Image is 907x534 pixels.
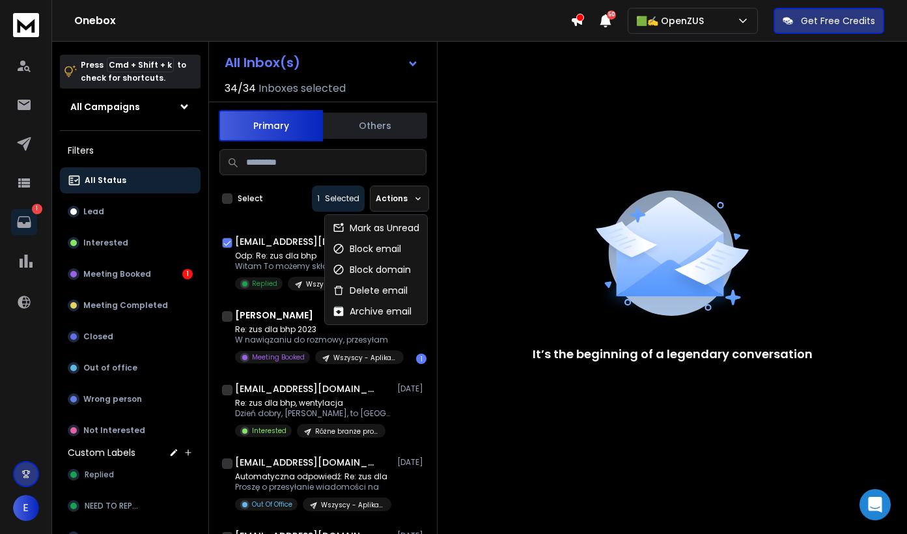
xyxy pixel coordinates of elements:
[83,206,104,217] p: Lead
[83,363,137,373] p: Out of office
[376,193,408,204] p: Actions
[235,471,391,482] p: Automatyczna odpowiedź: Re: zus dla
[859,489,891,520] div: Open Intercom Messenger
[83,269,151,279] p: Meeting Booked
[258,81,346,96] h3: Inboxes selected
[83,394,142,404] p: Wrong person
[235,261,378,272] p: Witam To możemy składać wniosek
[219,110,323,141] button: Primary
[235,456,378,469] h1: [EMAIL_ADDRESS][DOMAIN_NAME]
[325,193,359,204] p: Selected
[235,235,378,248] h1: [EMAIL_ADDRESS][DOMAIN_NAME]
[13,495,39,521] span: E
[225,56,300,69] h1: All Inbox(s)
[235,309,313,322] h1: [PERSON_NAME]
[85,470,114,480] span: Replied
[333,284,408,297] div: Delete email
[107,57,174,72] span: Cmd + Shift + k
[636,14,709,27] p: 🟩✍️ OpenZUS
[333,353,396,363] p: Wszyscy - Aplikanci 2023, bez aplikacji w 24/25
[397,457,426,468] p: [DATE]
[85,501,140,511] span: NEED TO REPLY
[235,382,378,395] h1: [EMAIL_ADDRESS][DOMAIN_NAME]
[70,100,140,113] h1: All Campaigns
[416,354,426,364] div: 1
[397,384,426,394] p: [DATE]
[317,193,320,204] span: 1
[32,204,42,214] p: 1
[252,279,277,288] p: Replied
[315,427,378,436] p: Różne branże produkcyjne - WENTYLACJA - CLAY
[333,263,411,276] div: Block domain
[306,279,369,289] p: Wszyscy - Aplikanci 2023, bez aplikacji w 24/25
[252,426,286,436] p: Interested
[83,300,168,311] p: Meeting Completed
[235,398,391,408] p: Re: zus dla bhp, wentylacja
[323,111,427,140] button: Others
[333,242,401,255] div: Block email
[60,141,201,160] h3: Filters
[83,425,145,436] p: Not Interested
[801,14,875,27] p: Get Free Credits
[68,446,135,459] h3: Custom Labels
[607,10,616,20] span: 50
[235,482,391,492] p: Proszę o przesyłanie wiadomości na
[235,324,391,335] p: Re: zus dla bhp 2023
[13,13,39,37] img: logo
[182,269,193,279] div: 1
[83,331,113,342] p: Closed
[235,408,391,419] p: Dzień dobry, [PERSON_NAME], to [GEOGRAPHIC_DATA],
[252,499,292,509] p: Out Of Office
[81,59,186,85] p: Press to check for shortcuts.
[225,81,256,96] span: 34 / 34
[321,500,384,510] p: Wszyscy - Aplikanci 2023, bez aplikacji w 24/25
[74,13,570,29] h1: Onebox
[333,305,412,318] div: Archive email
[83,238,128,248] p: Interested
[238,193,263,204] label: Select
[252,352,305,362] p: Meeting Booked
[235,335,391,345] p: W nawiązaniu do rozmowy, przesyłam
[235,251,378,261] p: Odp: Re: zus dla bhp
[85,175,126,186] p: All Status
[333,221,419,234] div: Mark as Unread
[533,345,813,363] p: It’s the beginning of a legendary conversation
